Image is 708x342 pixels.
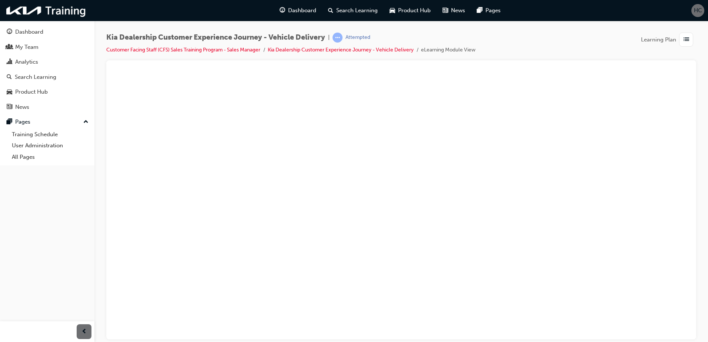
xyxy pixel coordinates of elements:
span: car-icon [390,6,395,15]
a: car-iconProduct Hub [384,3,437,18]
span: car-icon [7,89,12,95]
span: pages-icon [477,6,482,15]
span: chart-icon [7,59,12,66]
span: up-icon [83,117,88,127]
span: prev-icon [81,327,87,336]
div: Pages [15,118,30,126]
span: | [328,33,330,42]
span: guage-icon [280,6,285,15]
a: Product Hub [3,85,91,99]
span: list-icon [684,35,689,44]
span: search-icon [328,6,333,15]
span: news-icon [442,6,448,15]
div: News [15,103,29,111]
a: pages-iconPages [471,3,507,18]
a: User Administration [9,140,91,151]
button: HC [691,4,704,17]
button: Learning Plan [641,33,696,47]
a: guage-iconDashboard [274,3,322,18]
span: HC [694,6,702,15]
a: Analytics [3,55,91,69]
div: Attempted [345,34,370,41]
span: News [451,6,465,15]
a: My Team [3,40,91,54]
span: search-icon [7,74,12,81]
span: news-icon [7,104,12,111]
li: eLearning Module View [421,46,475,54]
img: kia-training [4,3,89,18]
div: Product Hub [15,88,48,96]
span: Learning Plan [641,36,676,44]
a: Customer Facing Staff (CFS) Sales Training Program - Sales Manager [106,47,260,53]
span: people-icon [7,44,12,51]
a: Search Learning [3,70,91,84]
span: Dashboard [288,6,316,15]
span: pages-icon [7,119,12,125]
div: My Team [15,43,39,51]
button: Pages [3,115,91,129]
div: Dashboard [15,28,43,36]
div: Analytics [15,58,38,66]
span: guage-icon [7,29,12,36]
a: news-iconNews [437,3,471,18]
a: News [3,100,91,114]
a: All Pages [9,151,91,163]
a: search-iconSearch Learning [322,3,384,18]
a: Kia Dealership Customer Experience Journey - Vehicle Delivery [268,47,414,53]
span: Pages [485,6,501,15]
a: Dashboard [3,25,91,39]
span: Search Learning [336,6,378,15]
div: Search Learning [15,73,56,81]
span: Product Hub [398,6,431,15]
span: Kia Dealership Customer Experience Journey - Vehicle Delivery [106,33,325,42]
span: learningRecordVerb_ATTEMPT-icon [333,33,343,43]
button: DashboardMy TeamAnalyticsSearch LearningProduct HubNews [3,24,91,115]
a: Training Schedule [9,129,91,140]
